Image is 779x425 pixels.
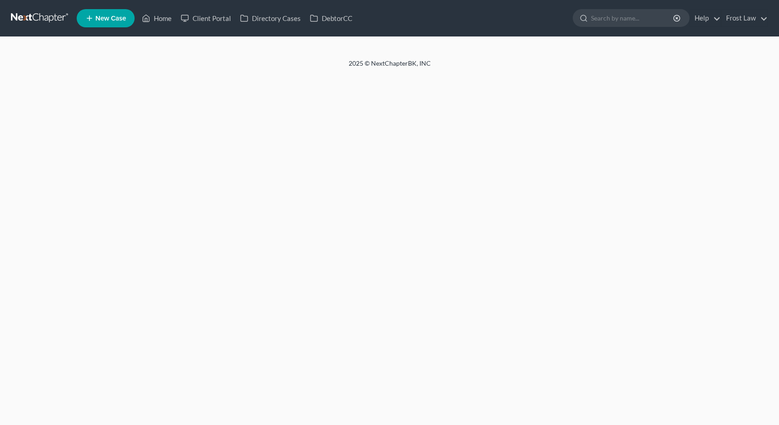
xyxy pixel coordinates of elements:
a: DebtorCC [305,10,357,26]
a: Client Portal [176,10,235,26]
a: Directory Cases [235,10,305,26]
a: Home [137,10,176,26]
input: Search by name... [591,10,674,26]
a: Frost Law [721,10,768,26]
a: Help [690,10,721,26]
span: New Case [95,15,126,22]
div: 2025 © NextChapterBK, INC [130,59,650,75]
